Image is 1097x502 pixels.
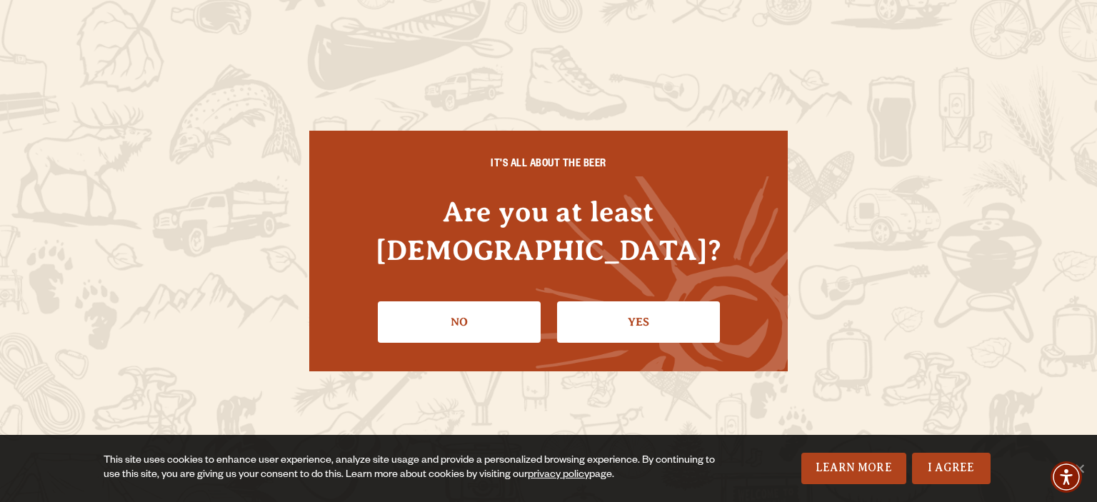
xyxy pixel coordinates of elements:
[378,301,541,343] a: No
[557,301,720,343] a: Confirm I'm 21 or older
[338,193,759,268] h4: Are you at least [DEMOGRAPHIC_DATA]?
[338,159,759,172] h6: IT'S ALL ABOUT THE BEER
[528,470,589,481] a: privacy policy
[912,453,991,484] a: I Agree
[1051,461,1082,493] div: Accessibility Menu
[104,454,719,483] div: This site uses cookies to enhance user experience, analyze site usage and provide a personalized ...
[801,453,906,484] a: Learn More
